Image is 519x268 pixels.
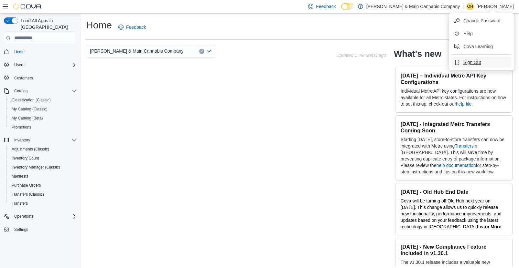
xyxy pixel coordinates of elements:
[401,72,507,85] h3: [DATE] – Individual Metrc API Key Configurations
[9,200,30,207] a: Transfers
[336,53,386,58] p: Updated 1 minute(s) ago
[9,191,77,198] span: Transfers (Classic)
[1,73,80,83] button: Customers
[6,163,80,172] button: Inventory Manager (Classic)
[9,105,77,113] span: My Catalog (Classic)
[401,243,507,256] h3: [DATE] - New Compliance Feature Included in v1.30.1
[12,212,36,220] button: Operations
[9,105,50,113] a: My Catalog (Classic)
[452,57,511,67] button: Sign Out
[401,198,502,229] span: Cova will be turning off Old Hub next year on [DATE]. This change allows us to quickly release ne...
[452,15,511,26] button: Change Password
[6,114,80,123] button: My Catalog (Beta)
[1,136,80,145] button: Inventory
[401,88,507,107] p: Individual Metrc API key configurations are now available for all Metrc states. For instructions ...
[463,43,493,50] span: Cova Learning
[466,3,474,10] div: Olivia Higgins
[14,62,24,67] span: Users
[462,3,464,10] p: |
[9,181,77,189] span: Purchase Orders
[9,200,77,207] span: Transfers
[12,87,30,95] button: Catalog
[12,201,28,206] span: Transfers
[13,3,42,10] img: Cova
[9,145,52,153] a: Adjustments (Classic)
[12,107,48,112] span: My Catalog (Classic)
[86,19,112,32] h1: Home
[12,48,77,56] span: Home
[9,114,46,122] a: My Catalog (Beta)
[401,136,507,175] p: Starting [DATE], store-to-store transfers can now be integrated with Metrc using in [GEOGRAPHIC_D...
[456,101,471,107] a: help file
[12,98,51,103] span: Classification (Classic)
[14,88,27,94] span: Catalog
[463,17,500,24] span: Change Password
[12,48,27,56] a: Home
[316,3,336,10] span: Feedback
[6,105,80,114] button: My Catalog (Classic)
[9,123,77,131] span: Promotions
[477,224,501,229] a: Learn More
[12,165,60,170] span: Inventory Manager (Classic)
[12,147,49,152] span: Adjustments (Classic)
[12,87,77,95] span: Catalog
[6,96,80,105] button: Classification (Classic)
[9,123,34,131] a: Promotions
[9,154,42,162] a: Inventory Count
[1,225,80,234] button: Settings
[455,143,474,149] a: Transfers
[366,3,460,10] p: [PERSON_NAME] & Main Cannabis Company
[9,154,77,162] span: Inventory Count
[9,163,63,171] a: Inventory Manager (Classic)
[126,24,146,30] span: Feedback
[9,172,77,180] span: Manifests
[6,154,80,163] button: Inventory Count
[452,41,511,52] button: Cova Learning
[6,181,80,190] button: Purchase Orders
[9,96,53,104] a: Classification (Classic)
[206,49,211,54] button: Open list of options
[12,156,39,161] span: Inventory Count
[9,163,77,171] span: Inventory Manager (Classic)
[12,174,28,179] span: Manifests
[401,189,507,195] h3: [DATE] - Old Hub End Date
[12,116,43,121] span: My Catalog (Beta)
[436,163,476,168] a: help documentation
[116,21,148,34] a: Feedback
[12,226,31,233] a: Settings
[9,172,31,180] a: Manifests
[394,49,441,59] h2: What's new
[341,3,355,10] input: Dark Mode
[401,121,507,134] h3: [DATE] - Integrated Metrc Transfers Coming Soon
[199,49,204,54] button: Clear input
[14,49,25,55] span: Home
[1,87,80,96] button: Catalog
[12,192,44,197] span: Transfers (Classic)
[14,138,30,143] span: Inventory
[12,61,27,69] button: Users
[452,28,511,39] button: Help
[4,45,77,251] nav: Complex example
[6,190,80,199] button: Transfers (Classic)
[14,227,28,232] span: Settings
[6,145,80,154] button: Adjustments (Classic)
[1,212,80,221] button: Operations
[12,61,77,69] span: Users
[9,191,47,198] a: Transfers (Classic)
[12,136,33,144] button: Inventory
[12,136,77,144] span: Inventory
[12,212,77,220] span: Operations
[12,125,31,130] span: Promotions
[12,225,77,233] span: Settings
[467,3,473,10] span: OH
[18,17,77,30] span: Load All Apps in [GEOGRAPHIC_DATA]
[9,145,77,153] span: Adjustments (Classic)
[463,30,473,37] span: Help
[1,47,80,57] button: Home
[12,74,77,82] span: Customers
[12,183,41,188] span: Purchase Orders
[14,214,33,219] span: Operations
[9,114,77,122] span: My Catalog (Beta)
